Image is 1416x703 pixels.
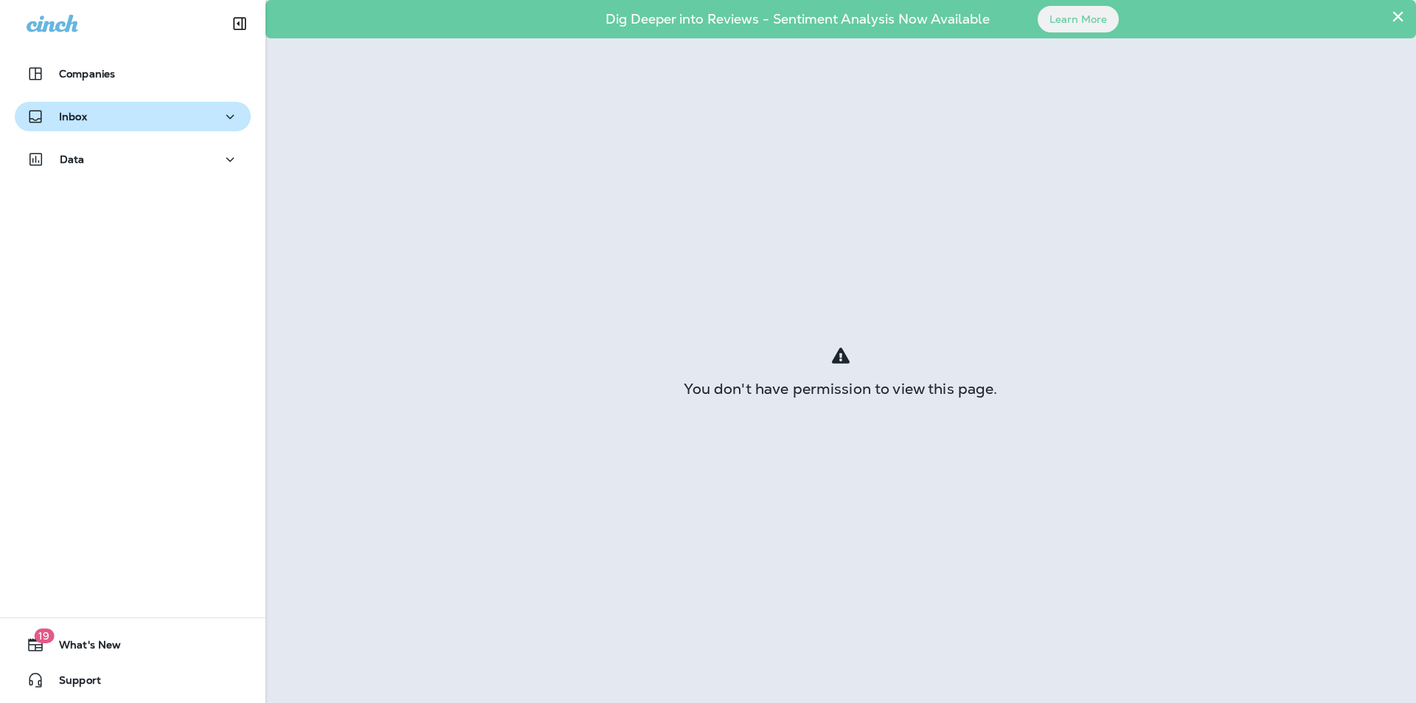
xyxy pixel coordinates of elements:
[15,102,251,131] button: Inbox
[15,59,251,89] button: Companies
[563,17,1032,21] p: Dig Deeper into Reviews - Sentiment Analysis Now Available
[1038,6,1119,32] button: Learn More
[15,665,251,695] button: Support
[1391,4,1405,28] button: Close
[60,153,85,165] p: Data
[15,145,251,174] button: Data
[219,9,260,38] button: Collapse Sidebar
[59,68,115,80] p: Companies
[59,111,87,122] p: Inbox
[265,383,1416,395] div: You don't have permission to view this page.
[34,628,54,643] span: 19
[44,674,101,692] span: Support
[15,630,251,659] button: 19What's New
[44,639,121,657] span: What's New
